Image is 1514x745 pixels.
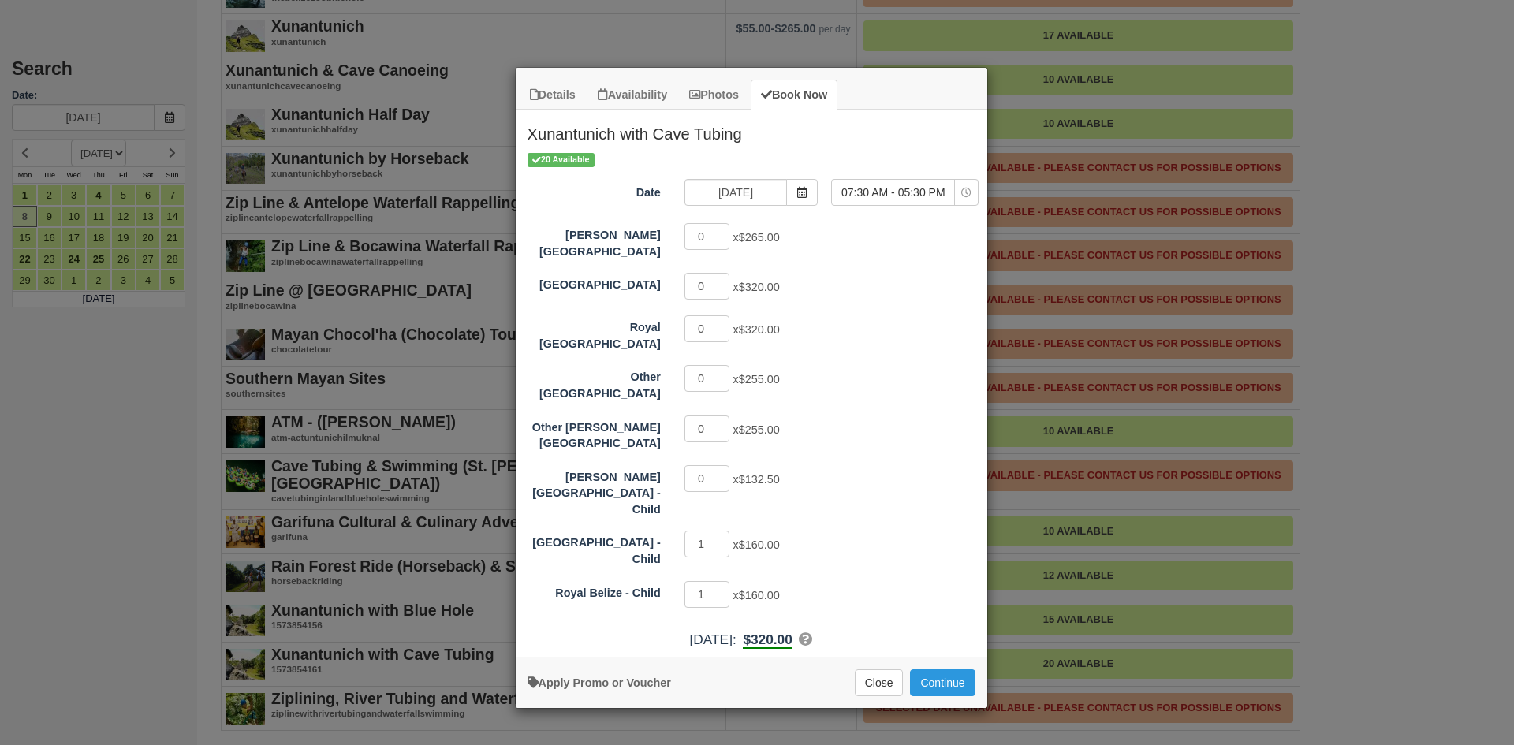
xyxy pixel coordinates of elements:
[739,281,780,294] span: $320.00
[733,374,779,386] span: x
[516,579,673,602] label: Royal Belize - Child
[516,222,673,259] label: Hopkins Bay Resort
[528,676,671,689] a: Apply Voucher
[910,669,975,696] button: Add to Booking
[739,473,780,486] span: $132.50
[684,415,730,442] input: Other Hopkins Area Resort
[739,324,780,337] span: $320.00
[739,539,780,552] span: $160.00
[739,231,780,244] span: $265.00
[832,184,954,200] span: 07:30 AM - 05:30 PM
[684,315,730,342] input: Royal Belize
[739,423,780,436] span: $255.00
[684,465,730,492] input: Hopkins Bay Resort - Child
[733,324,779,337] span: x
[679,80,749,110] a: Photos
[684,531,730,557] input: Thatch Caye Resort - Child
[684,365,730,392] input: Other Placencia Area Resort
[684,581,730,608] input: Royal Belize - Child
[516,271,673,293] label: Thatch Caye Resort
[733,231,779,244] span: x
[516,363,673,401] label: Other Placencia Area Resort
[516,314,673,352] label: Royal Belize
[516,464,673,518] label: Hopkins Bay Resort - Child
[690,631,733,647] span: [DATE]
[733,589,779,602] span: x
[733,281,779,294] span: x
[520,80,586,110] a: Details
[855,669,904,696] button: Close
[516,110,987,151] h2: Xunantunich with Cave Tubing
[684,223,730,250] input: Hopkins Bay Resort
[739,589,780,602] span: $160.00
[587,80,677,110] a: Availability
[684,273,730,300] input: Thatch Caye Resort
[516,110,987,649] div: Item Modal
[733,423,779,436] span: x
[516,529,673,567] label: Thatch Caye Resort - Child
[516,414,673,452] label: Other Hopkins Area Resort
[516,179,673,201] label: Date
[528,153,595,166] span: 20 Available
[733,539,779,552] span: x
[743,631,792,647] span: $320.00
[516,630,987,650] div: :
[751,80,837,110] a: Book Now
[733,473,779,486] span: x
[739,374,780,386] span: $255.00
